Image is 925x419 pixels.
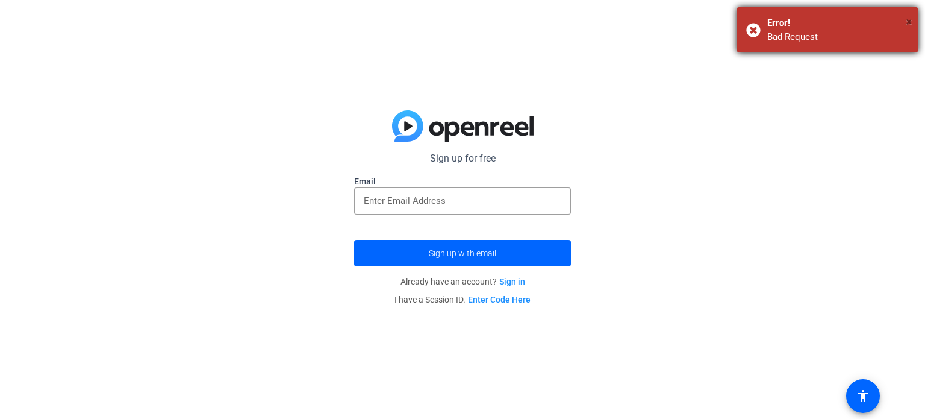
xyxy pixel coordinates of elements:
[906,14,912,29] span: ×
[499,277,525,286] a: Sign in
[856,389,870,403] mat-icon: accessibility
[468,295,531,304] a: Enter Code Here
[906,13,912,31] button: Close
[767,16,909,30] div: Error!
[394,295,531,304] span: I have a Session ID.
[354,240,571,266] button: Sign up with email
[364,194,561,208] input: Enter Email Address
[400,277,525,286] span: Already have an account?
[767,30,909,44] div: Bad Request
[354,151,571,166] p: Sign up for free
[354,175,571,187] label: Email
[392,110,534,142] img: blue-gradient.svg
